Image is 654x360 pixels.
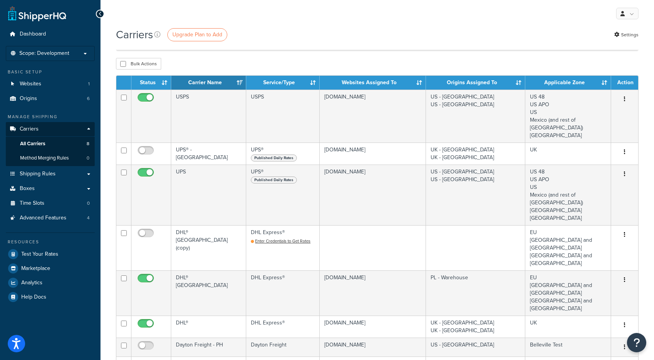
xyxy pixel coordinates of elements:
a: Upgrade Plan to Add [167,28,227,41]
a: Settings [614,29,639,40]
span: Published Daily Rates [251,177,297,183]
th: Status: activate to sort column ascending [131,76,171,90]
a: Analytics [6,276,95,290]
li: Websites [6,77,95,91]
span: 6 [87,95,90,102]
td: Belleville Test [525,338,611,357]
td: UK - [GEOGRAPHIC_DATA] UK - [GEOGRAPHIC_DATA] [426,143,525,165]
a: Shipping Rules [6,167,95,181]
td: DHL Express® [246,316,319,338]
span: Websites [20,81,41,87]
td: DHL Express® [246,270,319,316]
td: EU [GEOGRAPHIC_DATA] and [GEOGRAPHIC_DATA] [GEOGRAPHIC_DATA] and [GEOGRAPHIC_DATA] [525,225,611,270]
li: All Carriers [6,137,95,151]
td: UPS® - [GEOGRAPHIC_DATA] [171,143,246,165]
span: Carriers [20,126,39,132]
span: Marketplace [21,265,50,272]
li: Origins [6,92,95,106]
span: Published Daily Rates [251,155,297,161]
td: [DOMAIN_NAME] [320,165,426,225]
span: Enter Credentials to Get Rates [255,238,310,244]
td: DHL® [GEOGRAPHIC_DATA] [171,270,246,316]
a: Origins 6 [6,92,95,106]
a: Enter Credentials to Get Rates [251,238,310,244]
span: Advanced Features [20,215,66,221]
span: Help Docs [21,294,46,301]
a: Help Docs [6,290,95,304]
td: Dayton Freight - PH [171,338,246,357]
td: UPS [171,165,246,225]
td: USPS [171,90,246,143]
a: Test Your Rates [6,247,95,261]
td: UK [525,143,611,165]
td: DHL® [GEOGRAPHIC_DATA] (copy) [171,225,246,270]
a: Advanced Features 4 [6,211,95,225]
span: Upgrade Plan to Add [172,31,222,39]
td: USPS [246,90,319,143]
td: [DOMAIN_NAME] [320,90,426,143]
span: 1 [88,81,90,87]
button: Open Resource Center [627,333,646,352]
th: Websites Assigned To: activate to sort column ascending [320,76,426,90]
td: DHL® [171,316,246,338]
a: Boxes [6,182,95,196]
th: Origins Assigned To: activate to sort column ascending [426,76,525,90]
span: Dashboard [20,31,46,37]
div: Manage Shipping [6,114,95,120]
td: DHL Express® [246,225,319,270]
span: Method Merging Rules [20,155,69,161]
td: [DOMAIN_NAME] [320,270,426,316]
span: Scope: Development [19,50,69,57]
span: Analytics [21,280,43,286]
td: UPS® [246,143,319,165]
a: Dashboard [6,27,95,41]
span: Boxes [20,185,35,192]
button: Bulk Actions [116,58,161,70]
th: Applicable Zone: activate to sort column ascending [525,76,611,90]
span: All Carriers [20,141,45,147]
td: US - [GEOGRAPHIC_DATA] [426,338,525,357]
a: Method Merging Rules 0 [6,151,95,165]
span: Time Slots [20,200,44,207]
span: Shipping Rules [20,171,56,177]
th: Action [611,76,638,90]
td: US 48 US APO US Mexico (and rest of [GEOGRAPHIC_DATA]) [GEOGRAPHIC_DATA] [525,90,611,143]
span: Origins [20,95,37,102]
span: 8 [87,141,89,147]
div: Basic Setup [6,69,95,75]
th: Carrier Name: activate to sort column ascending [171,76,246,90]
li: Carriers [6,122,95,166]
td: PL - Warehouse [426,270,525,316]
td: [DOMAIN_NAME] [320,143,426,165]
td: Dayton Freight [246,338,319,357]
td: EU [GEOGRAPHIC_DATA] and [GEOGRAPHIC_DATA] [GEOGRAPHIC_DATA] and [GEOGRAPHIC_DATA] [525,270,611,316]
span: 0 [87,200,90,207]
span: 0 [87,155,89,161]
td: UPS® [246,165,319,225]
td: US - [GEOGRAPHIC_DATA] US - [GEOGRAPHIC_DATA] [426,90,525,143]
li: Advanced Features [6,211,95,225]
td: US - [GEOGRAPHIC_DATA] US - [GEOGRAPHIC_DATA] [426,165,525,225]
li: Method Merging Rules [6,151,95,165]
li: Time Slots [6,196,95,211]
a: Time Slots 0 [6,196,95,211]
th: Service/Type: activate to sort column ascending [246,76,319,90]
td: [DOMAIN_NAME] [320,338,426,357]
a: ShipperHQ Home [8,6,66,21]
div: Resources [6,239,95,245]
td: UK - [GEOGRAPHIC_DATA] UK - [GEOGRAPHIC_DATA] [426,316,525,338]
td: US 48 US APO US Mexico (and rest of [GEOGRAPHIC_DATA]) [GEOGRAPHIC_DATA] [GEOGRAPHIC_DATA] [525,165,611,225]
td: [DOMAIN_NAME] [320,316,426,338]
a: All Carriers 8 [6,137,95,151]
h1: Carriers [116,27,153,42]
td: UK [525,316,611,338]
a: Marketplace [6,262,95,275]
span: Test Your Rates [21,251,58,258]
a: Websites 1 [6,77,95,91]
